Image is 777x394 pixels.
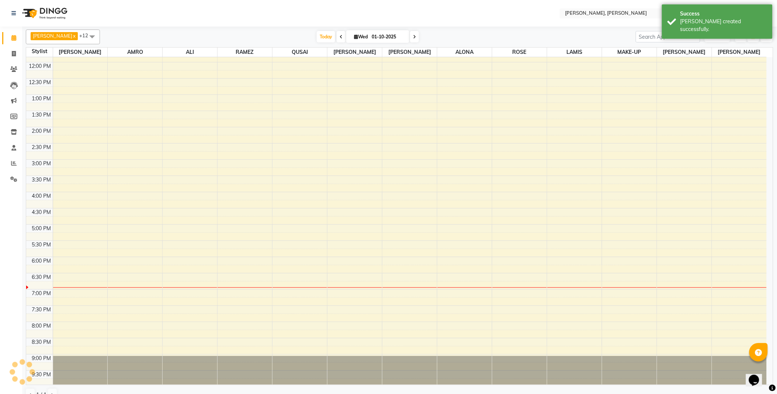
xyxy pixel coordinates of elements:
[31,338,53,346] div: 8:30 PM
[317,31,335,42] span: Today
[218,48,272,57] span: RAMEZ
[31,273,53,281] div: 6:30 PM
[437,48,492,57] span: ALONA
[31,225,53,232] div: 5:00 PM
[492,48,547,57] span: ROSE
[31,241,53,249] div: 5:30 PM
[547,48,602,57] span: LAMIS
[31,160,53,167] div: 3:00 PM
[33,33,72,39] span: [PERSON_NAME]
[26,48,53,55] div: Stylist
[273,48,327,57] span: QUSAI
[28,79,53,86] div: 12:30 PM
[19,3,69,24] img: logo
[352,34,370,39] span: Wed
[31,144,53,151] div: 2:30 PM
[31,257,53,265] div: 6:00 PM
[382,48,437,57] span: [PERSON_NAME]
[31,95,53,103] div: 1:00 PM
[680,10,767,18] div: Success
[370,31,406,42] input: 2025-10-01
[79,32,94,38] span: +12
[31,208,53,216] div: 4:30 PM
[31,290,53,297] div: 7:00 PM
[680,18,767,33] div: Bill created successfully.
[72,33,76,39] a: x
[657,48,712,57] span: [PERSON_NAME]
[31,355,53,362] div: 9:00 PM
[53,48,108,57] span: [PERSON_NAME]
[31,371,53,379] div: 9:30 PM
[31,306,53,314] div: 7:30 PM
[712,48,767,57] span: [PERSON_NAME]
[31,111,53,119] div: 1:30 PM
[707,34,728,39] span: ADD NEW
[31,176,53,184] div: 3:30 PM
[31,127,53,135] div: 2:00 PM
[28,62,53,70] div: 12:00 PM
[31,322,53,330] div: 8:00 PM
[108,48,162,57] span: AMRO
[163,48,217,57] span: ALI
[31,192,53,200] div: 4:00 PM
[746,364,770,387] iframe: chat widget
[636,31,700,42] input: Search Appointment
[602,48,657,57] span: MAKE-UP
[327,48,382,57] span: [PERSON_NAME]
